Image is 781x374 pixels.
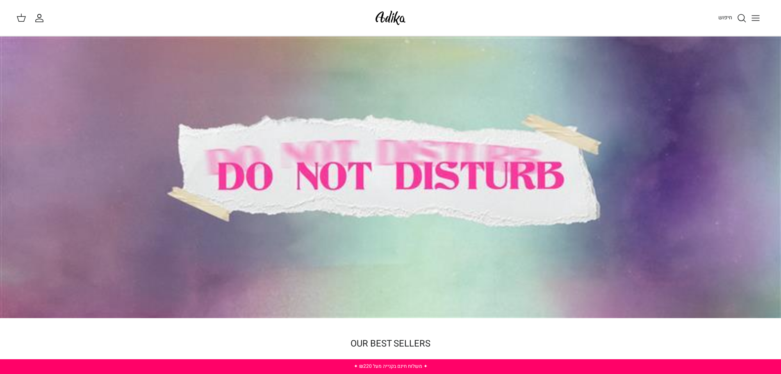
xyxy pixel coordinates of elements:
img: Adika IL [373,8,408,28]
a: ✦ משלוח חינם בקנייה מעל ₪220 ✦ [354,363,428,370]
a: חיפוש [718,13,747,23]
button: Toggle menu [747,9,765,27]
a: OUR BEST SELLERS [351,337,430,350]
a: החשבון שלי [34,13,48,23]
span: חיפוש [718,14,732,21]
